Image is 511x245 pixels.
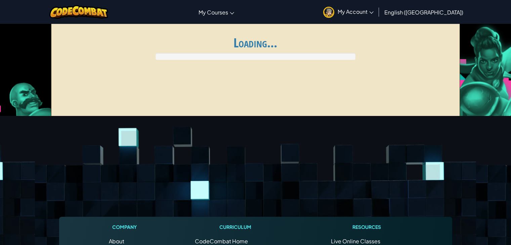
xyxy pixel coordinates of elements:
h1: Resources [331,223,402,231]
img: CodeCombat logo [49,5,108,19]
a: My Account [320,1,377,23]
h1: Curriculum [195,223,276,231]
span: English ([GEOGRAPHIC_DATA]) [384,9,463,16]
a: My Courses [195,3,238,21]
a: Live Online Classes [331,238,380,245]
a: About [109,238,124,245]
span: My Courses [199,9,228,16]
h1: Company [109,223,140,231]
h1: Loading... [55,36,456,50]
a: English ([GEOGRAPHIC_DATA]) [381,3,467,21]
span: My Account [338,8,374,15]
span: CodeCombat Home [195,238,248,245]
img: avatar [323,7,334,18]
